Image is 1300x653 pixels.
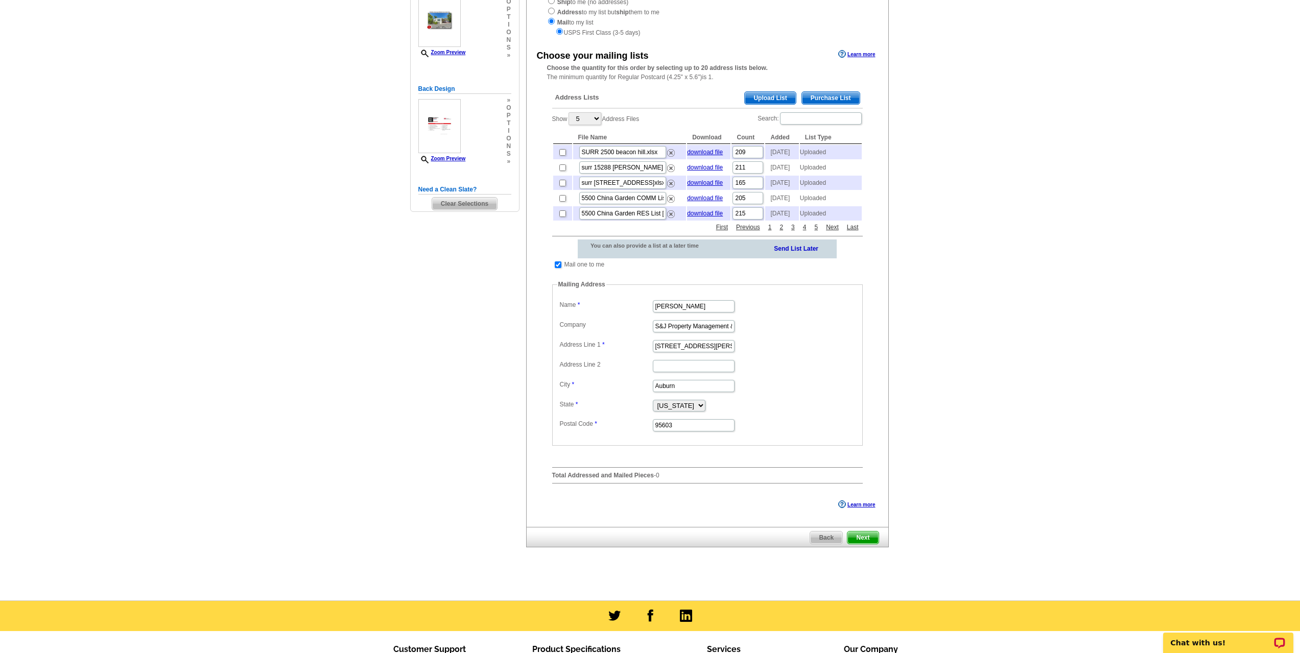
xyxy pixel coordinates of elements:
[578,239,725,252] div: You can also provide a list at a later time
[506,104,511,112] span: o
[506,36,511,44] span: n
[731,131,764,144] th: Count
[802,92,860,104] span: Purchase List
[745,92,795,104] span: Upload List
[687,179,723,186] a: download file
[667,180,675,187] img: delete.png
[777,223,786,232] a: 2
[667,193,675,200] a: Remove this list
[667,162,675,170] a: Remove this list
[560,400,652,409] label: State
[506,127,511,135] span: i
[667,210,675,218] img: delete.png
[687,210,723,217] a: download file
[847,531,878,544] span: Next
[838,500,875,509] a: Learn more
[765,160,798,175] td: [DATE]
[432,198,497,210] span: Clear Selections
[557,19,569,26] strong: Mail
[766,223,774,232] a: 1
[560,300,652,309] label: Name
[552,472,654,479] strong: Total Addressed and Mailed Pieces
[418,50,466,55] a: Zoom Preview
[506,29,511,36] span: o
[667,147,675,154] a: Remove this list
[557,9,582,16] strong: Address
[714,223,730,232] a: First
[810,531,842,544] span: Back
[506,96,511,104] span: »
[560,320,652,329] label: Company
[667,149,675,157] img: delete.png
[547,84,868,492] div: -
[800,145,862,159] td: Uploaded
[667,195,675,203] img: delete.png
[573,131,687,144] th: File Name
[687,195,723,202] a: download file
[560,360,652,369] label: Address Line 2
[506,135,511,142] span: o
[687,164,723,171] a: download file
[506,119,511,127] span: t
[555,93,599,102] span: Address Lists
[560,340,652,349] label: Address Line 1
[569,112,601,125] select: ShowAddress Files
[667,164,675,172] img: delete.png
[547,64,768,71] strong: Choose the quantity for this order by selecting up to 20 address lists below.
[560,380,652,389] label: City
[616,9,629,16] strong: ship
[527,63,888,82] div: The minimum quantity for Regular Postcard (4.25" x 5.6")is 1.
[823,223,841,232] a: Next
[656,472,659,479] span: 0
[418,84,511,94] h5: Back Design
[800,160,862,175] td: Uploaded
[838,50,875,58] a: Learn more
[844,223,861,232] a: Last
[789,223,797,232] a: 3
[1156,621,1300,653] iframe: LiveChat chat widget
[687,149,723,156] a: download file
[765,206,798,221] td: [DATE]
[506,44,511,52] span: s
[547,27,868,37] div: USPS First Class (3-5 days)
[557,280,606,289] legend: Mailing Address
[667,208,675,215] a: Remove this list
[506,52,511,59] span: »
[506,150,511,158] span: s
[758,111,862,126] label: Search:
[765,145,798,159] td: [DATE]
[667,178,675,185] a: Remove this list
[552,111,640,126] label: Show Address Files
[800,223,809,232] a: 4
[800,131,862,144] th: List Type
[506,142,511,150] span: n
[506,21,511,29] span: i
[506,6,511,13] span: p
[800,176,862,190] td: Uploaded
[734,223,763,232] a: Previous
[418,185,511,195] h5: Need a Clean Slate?
[774,243,818,253] a: Send List Later
[765,191,798,205] td: [DATE]
[780,112,862,125] input: Search:
[537,49,649,63] div: Choose your mailing lists
[560,419,652,428] label: Postal Code
[418,99,461,153] img: small-thumb.jpg
[800,206,862,221] td: Uploaded
[765,131,798,144] th: Added
[765,176,798,190] td: [DATE]
[506,158,511,165] span: »
[810,531,843,544] a: Back
[506,112,511,119] span: p
[418,156,466,161] a: Zoom Preview
[564,259,605,270] td: Mail one to me
[812,223,820,232] a: 5
[506,13,511,21] span: t
[687,131,730,144] th: Download
[800,191,862,205] td: Uploaded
